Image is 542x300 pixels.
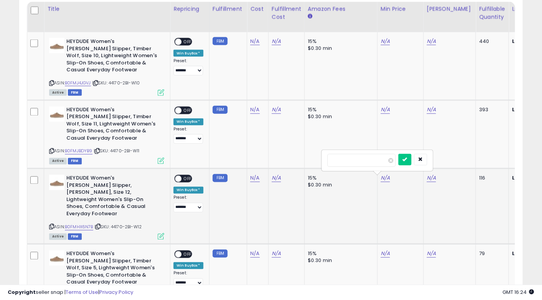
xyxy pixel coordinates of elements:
[427,175,436,182] a: N/A
[308,45,372,52] div: $0.30 min
[174,187,203,194] div: Win BuyBox *
[68,89,82,96] span: FBM
[174,262,203,269] div: Win BuyBox *
[381,5,420,13] div: Min Price
[381,38,390,45] a: N/A
[381,250,390,258] a: N/A
[174,127,203,144] div: Preset:
[49,175,164,239] div: ASIN:
[174,271,203,288] div: Preset:
[213,5,244,13] div: Fulfillment
[66,175,160,219] b: HEYDUDE Women's [PERSON_NAME] Slipper, [PERSON_NAME], Size 12, Lightweight Women's Slip-On Shoes,...
[94,148,139,154] span: | SKU: 44170-2BI-W11
[272,106,281,114] a: N/A
[381,175,390,182] a: N/A
[272,5,301,21] div: Fulfillment Cost
[8,288,36,296] strong: Copyright
[272,38,281,45] a: N/A
[479,175,503,182] div: 116
[174,50,203,57] div: Win BuyBox *
[49,158,67,165] span: All listings currently available for purchase on Amazon
[66,38,160,76] b: HEYDUDE Women's [PERSON_NAME] Slipper, Timber Wolf, Size 10, Lightweight Women's Slip-On Shoes, C...
[99,288,133,296] a: Privacy Policy
[213,37,228,45] small: FBM
[182,107,194,114] span: OFF
[308,107,372,114] div: 15%
[381,106,390,114] a: N/A
[174,119,203,125] div: Win BuyBox *
[250,250,259,258] a: N/A
[65,224,93,231] a: B0FMHX6N7B
[308,13,312,20] small: Amazon Fees.
[427,38,436,45] a: N/A
[479,5,506,21] div: Fulfillable Quantity
[49,107,64,122] img: 31CdK1DQ2YL._SL40_.jpg
[68,158,82,165] span: FBM
[479,107,503,114] div: 393
[308,114,372,120] div: $0.30 min
[308,251,372,257] div: 15%
[65,80,91,86] a: B0FMJ4JGVJ
[250,175,259,182] a: N/A
[92,80,140,86] span: | SKU: 44170-2BI-W10
[182,176,194,182] span: OFF
[503,288,534,296] span: 2025-09-16 16:24 GMT
[479,251,503,257] div: 79
[427,106,436,114] a: N/A
[213,174,228,182] small: FBM
[182,251,194,258] span: OFF
[8,289,133,296] div: seller snap | |
[182,39,194,45] span: OFF
[49,38,64,53] img: 31CdK1DQ2YL._SL40_.jpg
[174,5,206,13] div: Repricing
[250,5,265,13] div: Cost
[427,5,473,13] div: [PERSON_NAME]
[66,107,160,144] b: HEYDUDE Women's [PERSON_NAME] Slipper, Timber Wolf, Size 11, Lightweight Women's Slip-On Shoes, C...
[308,5,374,13] div: Amazon Fees
[213,106,228,114] small: FBM
[49,89,67,96] span: All listings currently available for purchase on Amazon
[479,38,503,45] div: 440
[308,257,372,264] div: $0.30 min
[94,224,142,230] span: | SKU: 44170-2BI-W12
[427,250,436,258] a: N/A
[250,106,259,114] a: N/A
[272,250,281,258] a: N/A
[65,148,93,155] a: B0FMJBDYB9
[66,288,98,296] a: Terms of Use
[174,58,203,76] div: Preset:
[49,234,67,240] span: All listings currently available for purchase on Amazon
[68,234,82,240] span: FBM
[49,107,164,163] div: ASIN:
[308,182,372,189] div: $0.30 min
[49,38,164,95] div: ASIN:
[272,175,281,182] a: N/A
[47,5,167,13] div: Title
[250,38,259,45] a: N/A
[49,175,64,190] img: 31CdK1DQ2YL._SL40_.jpg
[308,38,372,45] div: 15%
[308,175,372,182] div: 15%
[66,251,160,288] b: HEYDUDE Women's [PERSON_NAME] Slipper, Timber Wolf, Size 5, Lightweight Women's Slip-On Shoes, Co...
[174,195,203,213] div: Preset:
[213,250,228,258] small: FBM
[49,251,64,266] img: 31CdK1DQ2YL._SL40_.jpg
